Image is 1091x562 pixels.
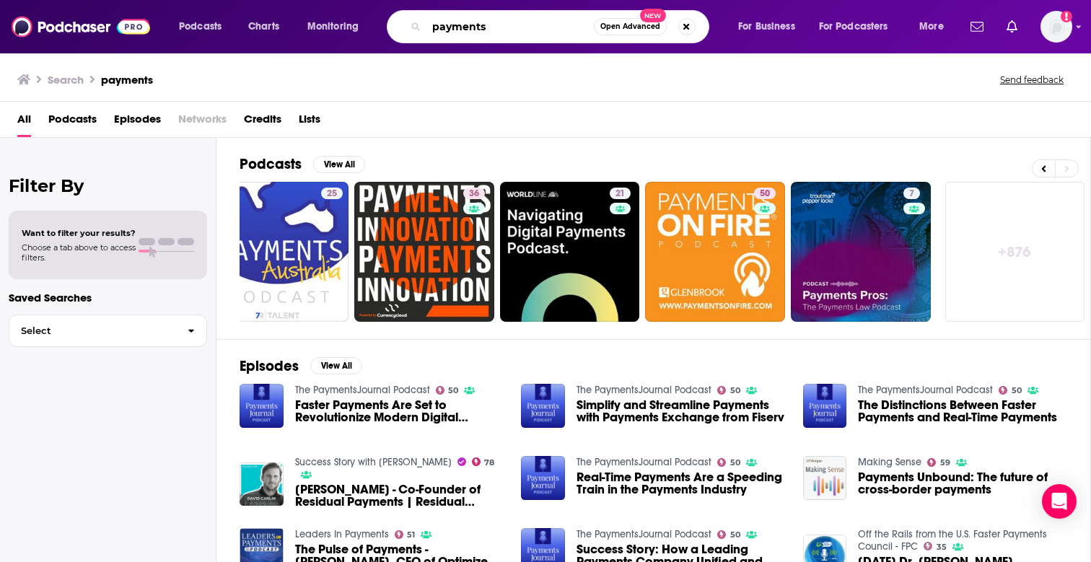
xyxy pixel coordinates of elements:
a: The PaymentsJournal Podcast [858,384,993,396]
img: Simplify and Streamline Payments with Payments Exchange from Fiserv [521,384,565,428]
a: 59 [927,458,950,467]
span: Monitoring [307,17,359,37]
span: Choose a tab above to access filters. [22,242,136,263]
a: 36 [463,188,485,199]
a: Making Sense [858,456,921,468]
a: The Distinctions Between Faster Payments and Real-Time Payments [858,399,1067,423]
a: Charts [239,15,288,38]
a: 50 [717,386,740,395]
button: Send feedback [996,74,1068,86]
a: Podcasts [48,107,97,137]
a: 50 [645,182,785,322]
a: 50 [717,530,740,539]
a: The PaymentsJournal Podcast [295,384,430,396]
a: Leaders In Payments [295,528,389,540]
a: Simplify and Streamline Payments with Payments Exchange from Fiserv [577,399,786,423]
a: Show notifications dropdown [965,14,989,39]
button: Show profile menu [1040,11,1072,43]
span: 78 [484,460,494,466]
span: Networks [178,107,227,137]
button: View All [310,357,362,374]
button: open menu [728,15,813,38]
a: Success Story with Scott D. Clary [295,456,452,468]
span: 25 [327,187,337,201]
a: 50 [717,458,740,467]
span: More [919,17,944,37]
a: Faster Payments Are Set to Revolutionize Modern Digital Payments [295,399,504,423]
button: View All [313,156,365,173]
span: 7 [909,187,914,201]
img: The Distinctions Between Faster Payments and Real-Time Payments [803,384,847,428]
a: 25 [321,188,343,199]
p: Saved Searches [9,291,207,304]
span: 59 [940,460,950,466]
a: David Carlin - Co-Founder of Residual Payments | Residual Payments & Passive Income [295,483,504,508]
a: 25 [209,182,349,322]
a: Payments Unbound: The future of cross-border payments [858,471,1067,496]
span: 36 [469,187,479,201]
a: 36 [354,182,494,322]
h3: Search [48,73,84,87]
img: Faster Payments Are Set to Revolutionize Modern Digital Payments [240,384,284,428]
a: 51 [395,530,416,539]
h2: Filter By [9,175,207,196]
div: Open Intercom Messenger [1042,484,1077,519]
a: All [17,107,31,137]
a: +876 [945,182,1085,322]
span: 50 [730,532,740,538]
a: Credits [244,107,281,137]
a: Off the Rails from the U.S. Faster Payments Council - FPC [858,528,1047,553]
a: 50 [436,386,459,395]
a: Show notifications dropdown [1001,14,1023,39]
span: For Business [738,17,795,37]
span: For Podcasters [819,17,888,37]
button: open menu [909,15,962,38]
a: PodcastsView All [240,155,365,173]
span: Want to filter your results? [22,228,136,238]
span: 50 [448,387,458,394]
span: Logged in as notablypr2 [1040,11,1072,43]
a: 7 [903,188,920,199]
a: 21 [610,188,631,199]
svg: Add a profile image [1061,11,1072,22]
img: Payments Unbound: The future of cross-border payments [803,456,847,500]
span: Podcasts [179,17,222,37]
span: 50 [760,187,770,201]
a: Lists [299,107,320,137]
span: Select [9,326,176,335]
div: Search podcasts, credits, & more... [400,10,723,43]
h2: Episodes [240,357,299,375]
span: 35 [937,544,947,550]
a: The PaymentsJournal Podcast [577,384,711,396]
span: Open Advanced [600,23,660,30]
a: Real-Time Payments Are a Speeding Train in the Payments Industry [577,471,786,496]
a: 35 [924,542,947,550]
a: 7 [791,182,931,322]
button: open menu [810,15,909,38]
img: Podchaser - Follow, Share and Rate Podcasts [12,13,150,40]
input: Search podcasts, credits, & more... [426,15,594,38]
a: 21 [500,182,640,322]
img: Real-Time Payments Are a Speeding Train in the Payments Industry [521,456,565,500]
span: Charts [248,17,279,37]
span: New [640,9,666,22]
a: The PaymentsJournal Podcast [577,528,711,540]
span: 21 [615,187,625,201]
a: 78 [472,457,495,466]
a: Episodes [114,107,161,137]
h2: Podcasts [240,155,302,173]
span: 50 [730,460,740,466]
span: 50 [1012,387,1022,394]
a: David Carlin - Co-Founder of Residual Payments | Residual Payments & Passive Income [240,462,284,506]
